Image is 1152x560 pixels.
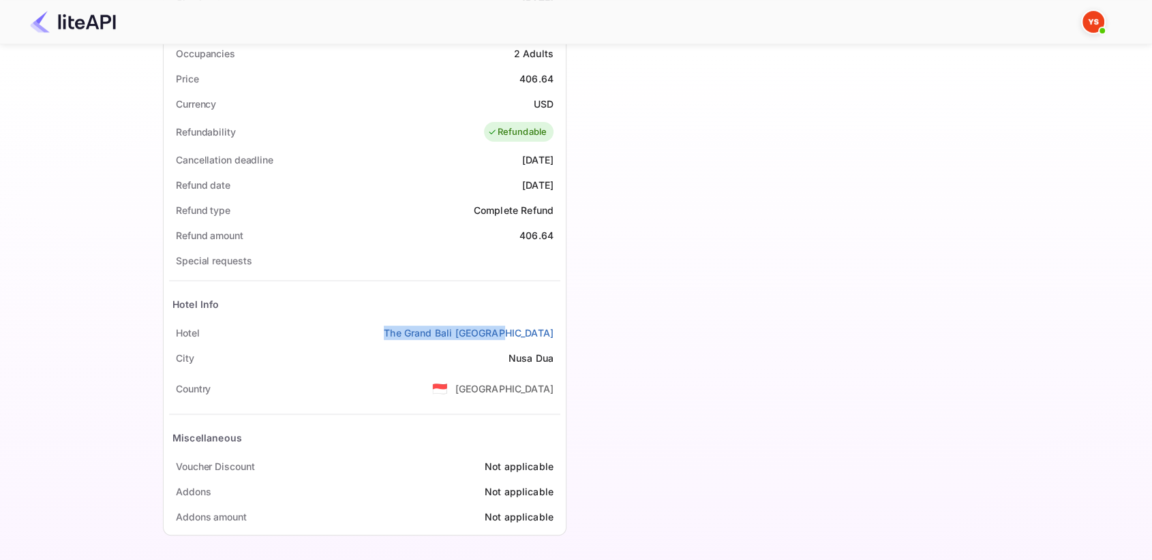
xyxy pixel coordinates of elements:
div: Occupancies [176,46,235,61]
div: 406.64 [519,72,554,86]
div: 2 Adults [514,46,554,61]
div: 406.64 [519,228,554,243]
div: Refund type [176,203,230,217]
div: Refundability [176,125,236,139]
div: Complete Refund [474,203,554,217]
div: Not applicable [485,510,554,524]
div: City [176,351,194,365]
span: United States [432,376,448,401]
div: Addons amount [176,510,247,524]
div: Refund date [176,178,230,192]
div: Cancellation deadline [176,153,273,167]
div: Hotel Info [172,297,219,311]
div: [DATE] [522,178,554,192]
div: Refundable [487,125,547,139]
div: Refund amount [176,228,243,243]
div: Not applicable [485,459,554,473]
div: [DATE] [522,153,554,167]
div: USD [534,97,554,111]
img: LiteAPI Logo [30,11,116,33]
div: Nusa Dua [509,351,554,365]
div: [GEOGRAPHIC_DATA] [455,382,554,396]
div: Price [176,72,199,86]
div: Special requests [176,253,252,268]
div: Addons [176,484,211,499]
div: Voucher Discount [176,459,254,473]
div: Miscellaneous [172,431,242,445]
div: Currency [176,97,216,111]
div: Hotel [176,326,200,340]
div: Country [176,382,211,396]
a: The Grand Bali [GEOGRAPHIC_DATA] [384,326,554,340]
div: Not applicable [485,484,554,499]
img: Yandex Support [1082,11,1104,33]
